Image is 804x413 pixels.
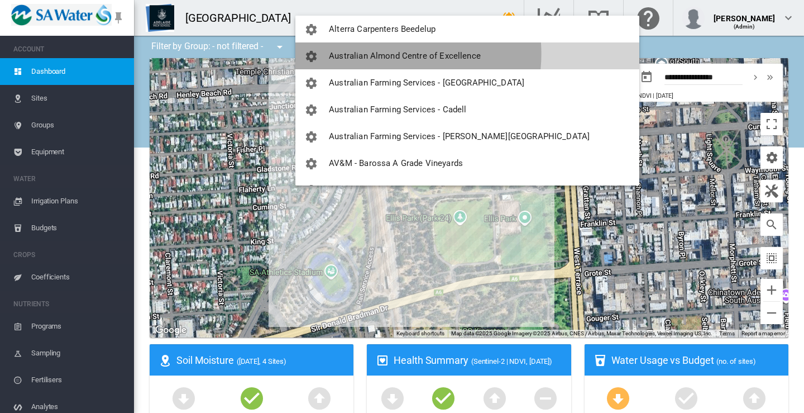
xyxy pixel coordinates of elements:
span: Australian Farming Services - Cadell [329,105,466,115]
md-icon: icon-cog [304,184,318,197]
span: Australian Farming Services - [GEOGRAPHIC_DATA] [329,78,524,88]
button: You have 'Admin' permissions to Australian Farming Services - Canally & Junction Park [295,123,639,150]
span: AV&M - [GEOGRAPHIC_DATA] [329,185,441,195]
button: You have 'Admin' permissions to Alterra Carpenters Beedelup [295,16,639,42]
button: You have 'Admin' permissions to AV&M - Jubilee Park Vineyard [295,177,639,203]
span: Alterra Carpenters Beedelup [329,24,435,34]
button: You have 'Admin' permissions to Australian Farming Services - Augusta [295,69,639,96]
md-icon: icon-cog [304,23,318,36]
button: You have 'Admin' permissions to AV&M - Barossa A Grade Vineyards [295,150,639,177]
md-icon: icon-cog [304,157,318,170]
md-icon: icon-cog [304,50,318,63]
span: AV&M - Barossa A Grade Vineyards [329,158,463,168]
md-icon: icon-cog [304,103,318,117]
md-icon: icon-cog [304,77,318,90]
button: You have 'Admin' permissions to Australian Farming Services - Cadell [295,96,639,123]
button: You have 'Admin' permissions to Australian Almond Centre of Excellence [295,42,639,69]
span: Australian Farming Services - [PERSON_NAME][GEOGRAPHIC_DATA] [329,131,590,141]
span: Australian Almond Centre of Excellence [329,51,481,61]
md-icon: icon-cog [304,130,318,144]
